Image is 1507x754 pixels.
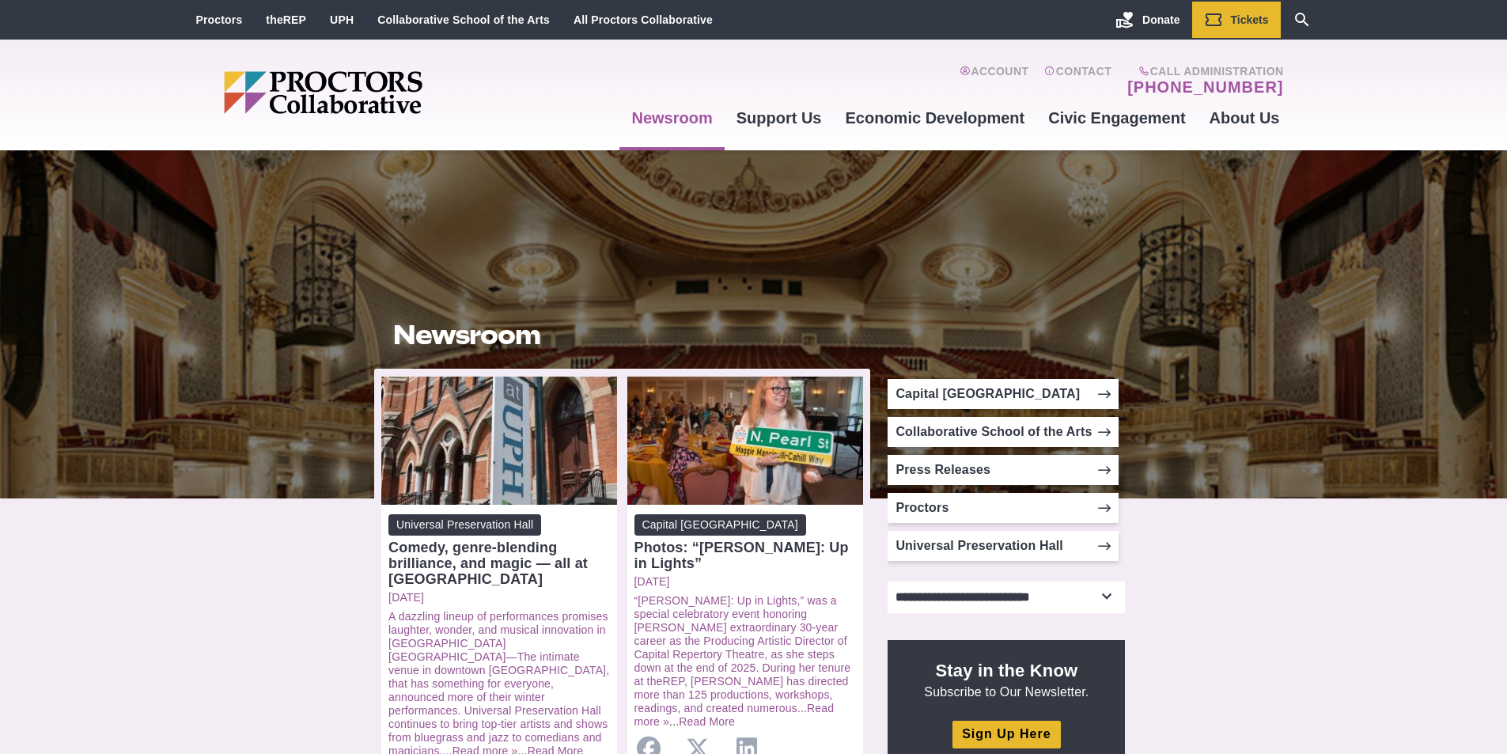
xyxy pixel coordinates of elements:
[725,97,834,139] a: Support Us
[888,455,1119,485] a: Press Releases
[834,97,1037,139] a: Economic Development
[634,514,856,571] a: Capital [GEOGRAPHIC_DATA] Photos: “[PERSON_NAME]: Up in Lights”
[634,575,856,589] a: [DATE]
[388,591,610,604] a: [DATE]
[888,582,1125,613] select: Select category
[888,493,1119,523] a: Proctors
[634,702,835,728] a: Read more »
[574,13,713,26] a: All Proctors Collaborative
[1231,13,1269,26] span: Tickets
[1036,97,1197,139] a: Civic Engagement
[1104,2,1191,38] a: Donate
[634,594,856,729] p: ...
[330,13,354,26] a: UPH
[634,514,806,536] span: Capital [GEOGRAPHIC_DATA]
[907,659,1106,700] p: Subscribe to Our Newsletter.
[196,13,243,26] a: Proctors
[1044,65,1111,97] a: Contact
[634,540,856,571] div: Photos: “[PERSON_NAME]: Up in Lights”
[388,514,541,536] span: Universal Preservation Hall
[1281,2,1323,38] a: Search
[888,531,1119,561] a: Universal Preservation Hall
[388,514,610,587] a: Universal Preservation Hall Comedy, genre-blending brilliance, and magic — all at [GEOGRAPHIC_DATA]
[952,721,1060,748] a: Sign Up Here
[266,13,306,26] a: theREP
[224,71,544,114] img: Proctors logo
[1142,13,1179,26] span: Donate
[1127,78,1283,97] a: [PHONE_NUMBER]
[619,97,724,139] a: Newsroom
[888,417,1119,447] a: Collaborative School of the Arts
[960,65,1028,97] a: Account
[936,661,1078,680] strong: Stay in the Know
[634,594,851,714] a: “[PERSON_NAME]: Up in Lights,” was a special celebratory event honoring [PERSON_NAME] extraordina...
[1192,2,1281,38] a: Tickets
[679,715,735,728] a: Read More
[888,379,1119,409] a: Capital [GEOGRAPHIC_DATA]
[1123,65,1283,78] span: Call Administration
[393,320,852,350] h1: Newsroom
[388,540,610,587] div: Comedy, genre-blending brilliance, and magic — all at [GEOGRAPHIC_DATA]
[377,13,550,26] a: Collaborative School of the Arts
[1198,97,1292,139] a: About Us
